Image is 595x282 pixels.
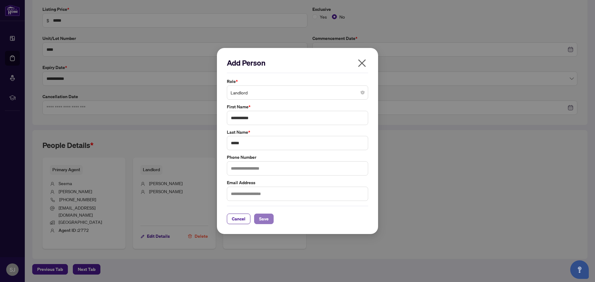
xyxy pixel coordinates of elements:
[231,87,364,98] span: Landlord
[259,214,269,224] span: Save
[227,103,368,110] label: First Name
[357,58,367,68] span: close
[227,154,368,161] label: Phone Number
[227,129,368,136] label: Last Name
[227,78,368,85] label: Role
[232,214,245,224] span: Cancel
[361,91,364,94] span: close-circle
[254,214,274,224] button: Save
[227,214,250,224] button: Cancel
[227,58,368,68] h2: Add Person
[227,179,368,186] label: Email Address
[570,260,589,279] button: Open asap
